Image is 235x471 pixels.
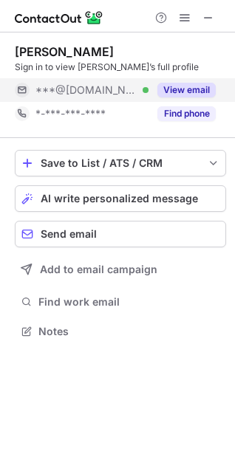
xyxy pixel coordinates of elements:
span: Send email [41,228,97,240]
span: Add to email campaign [40,264,157,275]
button: save-profile-one-click [15,150,226,176]
button: Add to email campaign [15,256,226,283]
button: Find work email [15,292,226,312]
button: Send email [15,221,226,247]
button: Reveal Button [157,83,216,97]
div: Sign in to view [PERSON_NAME]’s full profile [15,61,226,74]
span: Find work email [38,295,220,309]
button: Reveal Button [157,106,216,121]
button: AI write personalized message [15,185,226,212]
img: ContactOut v5.3.10 [15,9,103,27]
div: [PERSON_NAME] [15,44,114,59]
span: AI write personalized message [41,193,198,204]
button: Notes [15,321,226,342]
div: Save to List / ATS / CRM [41,157,200,169]
span: ***@[DOMAIN_NAME] [35,83,137,97]
span: Notes [38,325,220,338]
